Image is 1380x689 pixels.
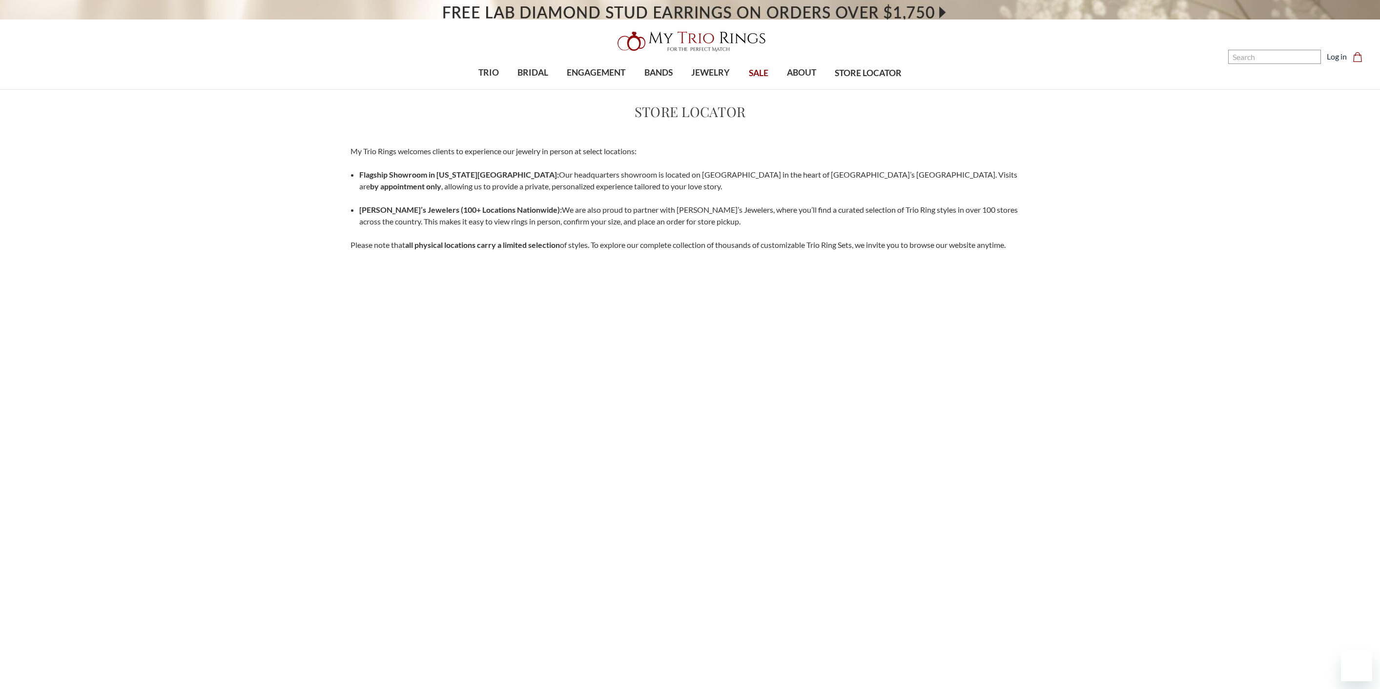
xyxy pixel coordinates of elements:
[644,66,673,79] span: BANDS
[691,66,730,79] span: JEWELRY
[749,67,768,80] span: SALE
[345,101,1036,122] h1: Store Locator
[1353,51,1368,62] a: Cart with 0 items
[478,66,499,79] span: TRIO
[557,57,635,89] a: ENGAGEMENT
[739,58,777,89] a: SALE
[405,240,560,249] strong: all physical locations carry a limited selection
[370,182,441,191] strong: by appointment only
[469,57,508,89] a: TRIO
[1341,650,1372,681] iframe: Button to launch messaging window
[654,89,663,90] button: submenu toggle
[635,57,682,89] a: BANDS
[612,26,768,57] img: My Trio Rings
[517,66,548,79] span: BRIDAL
[350,239,1030,251] p: Please note that of styles. To explore our complete collection of thousands of customizable Trio ...
[825,58,911,89] a: STORE LOCATOR
[797,89,806,90] button: submenu toggle
[400,26,980,57] a: My Trio Rings
[1327,51,1347,62] a: Log in
[359,170,559,179] strong: Flagship Showroom in [US_STATE][GEOGRAPHIC_DATA]:
[682,57,739,89] a: JEWELRY
[778,57,825,89] a: ABOUT
[484,89,494,90] button: submenu toggle
[1353,52,1362,62] svg: cart.cart_preview
[787,66,816,79] span: ABOUT
[835,67,902,80] span: STORE LOCATOR
[508,57,557,89] a: BRIDAL
[359,204,1030,227] p: We are also proud to partner with [PERSON_NAME]’s Jewelers, where you’ll find a curated selection...
[359,205,562,214] strong: [PERSON_NAME]’s Jewelers (100+ Locations Nationwide):
[1228,50,1321,64] input: Search
[528,89,538,90] button: submenu toggle
[350,145,1030,157] p: My Trio Rings welcomes clients to experience our jewelry in person at select locations:
[359,169,1030,192] p: Our headquarters showroom is located on [GEOGRAPHIC_DATA] in the heart of [GEOGRAPHIC_DATA]’s [GE...
[706,89,716,90] button: submenu toggle
[591,89,601,90] button: submenu toggle
[567,66,625,79] span: ENGAGEMENT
